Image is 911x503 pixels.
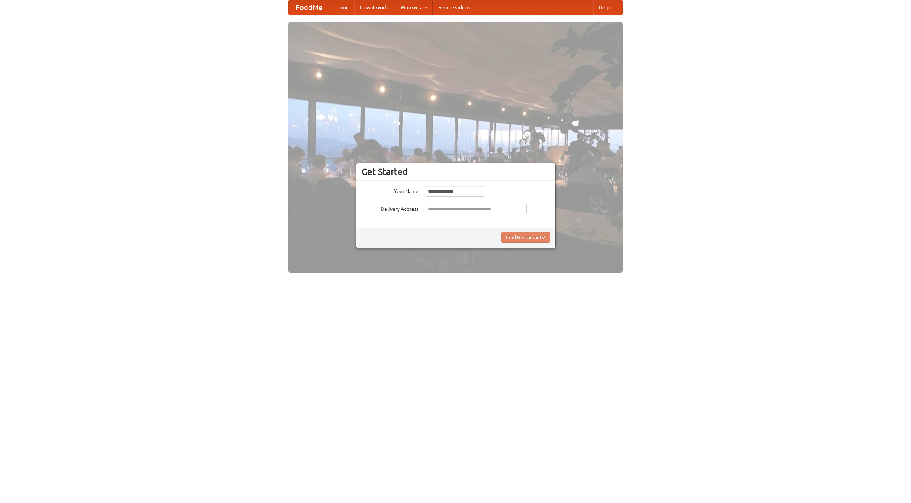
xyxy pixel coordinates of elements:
h3: Get Started [362,166,550,177]
label: Your Name [362,186,418,195]
a: How it works [354,0,395,15]
a: Home [330,0,354,15]
label: Delivery Address [362,204,418,213]
a: FoodMe [289,0,330,15]
a: Who we are [395,0,433,15]
a: Recipe videos [433,0,475,15]
a: Help [593,0,615,15]
button: Find Restaurants! [501,232,550,243]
